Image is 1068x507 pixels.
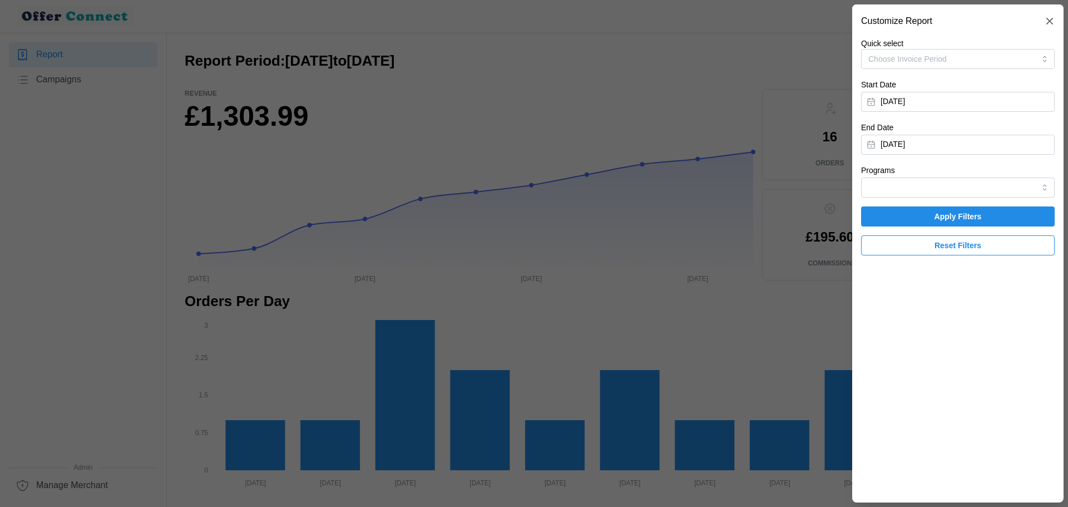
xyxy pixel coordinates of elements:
[868,55,947,63] span: Choose Invoice Period
[934,207,982,226] span: Apply Filters
[861,38,1055,49] p: Quick select
[861,49,1055,69] button: Choose Invoice Period
[861,135,1055,155] button: [DATE]
[861,122,893,134] label: End Date
[861,92,1055,112] button: [DATE]
[861,165,895,177] label: Programs
[934,236,981,255] span: Reset Filters
[861,235,1055,255] button: Reset Filters
[861,206,1055,227] button: Apply Filters
[861,79,896,91] label: Start Date
[861,17,932,26] h2: Customize Report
